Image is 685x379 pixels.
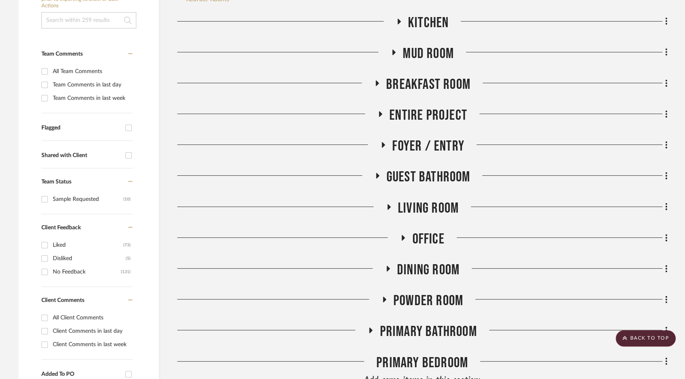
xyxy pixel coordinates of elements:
div: All Team Comments [53,65,131,78]
div: Client Comments in last day [53,325,131,338]
div: (10) [123,193,131,206]
div: Team Comments in last day [53,78,131,91]
div: No Feedback [53,265,121,278]
div: (131) [121,265,131,278]
span: Mud Room [403,45,454,62]
span: Living Room [398,200,459,217]
div: Flagged [41,125,121,131]
span: Team Comments [41,51,83,57]
span: Guest Bathroom [387,168,470,186]
span: Client Comments [41,297,84,303]
div: Shared with Client [41,152,121,159]
span: Entire Project [389,107,467,124]
div: (73) [123,239,131,252]
input: Search within 259 results [41,12,136,28]
scroll-to-top-button: BACK TO TOP [616,330,676,347]
span: Team Status [41,179,71,185]
span: Breakfast Room [386,76,470,93]
div: Disliked [53,252,126,265]
div: Liked [53,239,123,252]
span: Powder Room [393,292,463,310]
span: Office [412,230,444,248]
div: (5) [126,252,131,265]
div: Sample Requested [53,193,123,206]
div: Added To PO [41,371,121,378]
span: Foyer / Entry [392,138,464,155]
span: Dining Room [397,261,460,279]
div: All Client Comments [53,311,131,324]
div: Client Comments in last week [53,338,131,351]
span: Client Feedback [41,225,81,230]
div: Team Comments in last week [53,92,131,105]
span: Primary Bathroom [380,323,477,340]
span: Kitchen [408,14,449,32]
